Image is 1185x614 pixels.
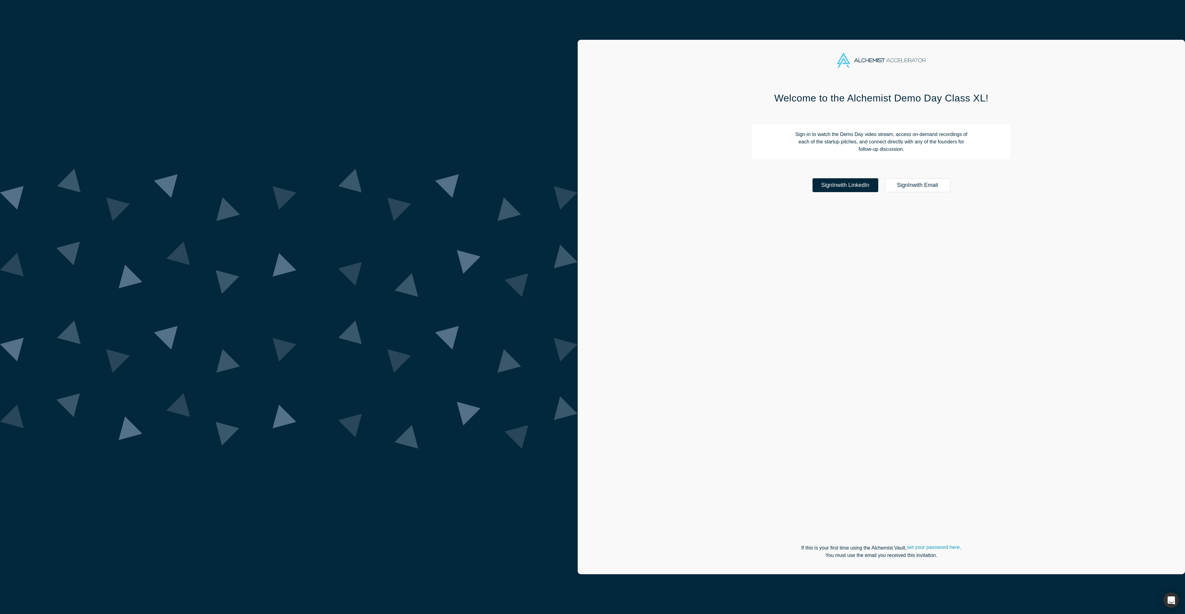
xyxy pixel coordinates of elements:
[837,53,926,68] img: Alchemist Accelerator Logo
[813,178,878,192] a: SignInwith LinkedIn
[752,544,1011,559] p: If this is your first time using the Alchemist Vault, . You must use the email you received this ...
[885,178,950,192] a: SignInwith Email
[752,124,1011,160] p: Sign-in to watch the Demo Day video stream, access on-demand recordings of each of the startup pi...
[752,92,1011,105] h1: Welcome to the Alchemist Demo Day Class XL!
[907,543,960,551] a: set your password here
